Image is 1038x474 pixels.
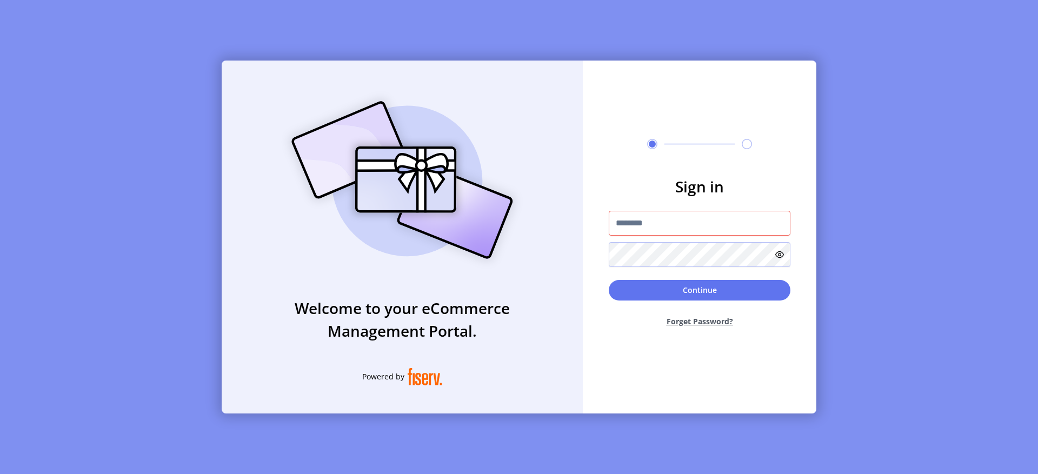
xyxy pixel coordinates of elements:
[362,371,404,382] span: Powered by
[609,307,790,336] button: Forget Password?
[609,175,790,198] h3: Sign in
[609,280,790,301] button: Continue
[222,297,583,342] h3: Welcome to your eCommerce Management Portal.
[275,89,529,271] img: card_Illustration.svg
